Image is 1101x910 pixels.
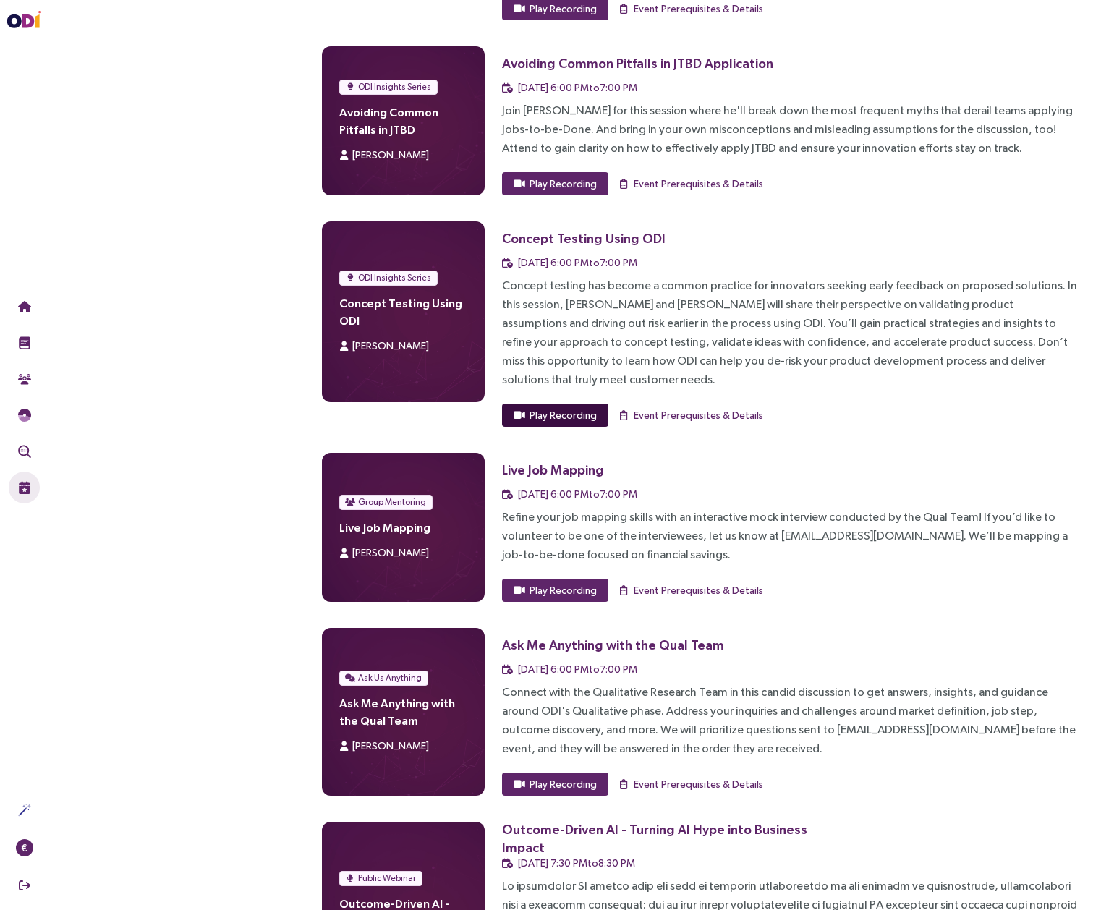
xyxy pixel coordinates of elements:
button: Event Prerequisites & Details [617,404,764,427]
span: Play Recording [530,176,597,192]
div: Concept testing has become a common practice for innovators seeking early feedback on proposed so... [502,276,1078,389]
span: Play Recording [530,1,597,17]
div: Avoiding Common Pitfalls in JTBD Application [502,54,773,72]
h4: Ask Me Anything with the Qual Team [339,694,468,729]
span: Event Prerequisites & Details [634,176,763,192]
button: Play Recording [502,404,608,427]
span: Play Recording [530,582,597,598]
span: Play Recording [530,407,597,423]
button: Sign Out [9,869,40,901]
div: Refine your job mapping skills with an interactive mock interview conducted by the Qual Team! If ... [502,508,1078,564]
span: [DATE] 6:00 PM to 7:00 PM [518,663,637,675]
img: Community [18,373,31,386]
img: Outcome Validation [18,445,31,458]
span: [DATE] 6:00 PM to 7:00 PM [518,488,637,500]
img: JTBD Needs Framework [18,409,31,422]
span: [PERSON_NAME] [352,547,429,558]
button: Event Prerequisites & Details [617,773,764,796]
h4: Concept Testing Using ODI [339,294,468,329]
button: Event Prerequisites & Details [617,172,764,195]
button: Home [9,291,40,323]
span: Event Prerequisites & Details [634,407,763,423]
div: Concept Testing Using ODI [502,229,666,247]
span: € [21,839,27,856]
img: Training [18,336,31,349]
span: ODI Insights Series [358,271,431,285]
div: Outcome-Driven AI - Turning AI Hype into Business Impact [502,820,842,856]
div: Live Job Mapping [502,461,604,479]
span: Public Webinar [358,871,416,885]
span: [DATE] 7:30 PM to 8:30 PM [518,857,635,869]
span: ODI Insights Series [358,80,431,94]
h4: Live Job Mapping [339,519,468,536]
button: Training [9,327,40,359]
span: [PERSON_NAME] [352,149,429,161]
span: [PERSON_NAME] [352,740,429,752]
img: Actions [18,804,31,817]
span: [DATE] 6:00 PM to 7:00 PM [518,257,637,268]
span: Event Prerequisites & Details [634,1,763,17]
button: Outcome Validation [9,435,40,467]
div: Connect with the Qualitative Research Team in this candid discussion to get answers, insights, an... [502,683,1078,758]
button: Play Recording [502,579,608,602]
button: Needs Framework [9,399,40,431]
button: € [9,832,40,864]
span: Event Prerequisites & Details [634,776,763,792]
span: Group Mentoring [358,495,426,509]
div: Join [PERSON_NAME] for this session where he'll break down the most frequent myths that derail te... [502,101,1078,158]
h4: Avoiding Common Pitfalls in JTBD Application [339,103,468,138]
button: Play Recording [502,172,608,195]
span: Event Prerequisites & Details [634,582,763,598]
span: Play Recording [530,776,597,792]
button: Play Recording [502,773,608,796]
span: [DATE] 6:00 PM to 7:00 PM [518,82,637,93]
span: [PERSON_NAME] [352,340,429,352]
button: Community [9,363,40,395]
img: Live Events [18,481,31,494]
button: Live Events [9,472,40,503]
span: Ask Us Anything [358,671,422,685]
button: Event Prerequisites & Details [617,579,764,602]
div: Ask Me Anything with the Qual Team [502,636,724,654]
button: Actions [9,794,40,826]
